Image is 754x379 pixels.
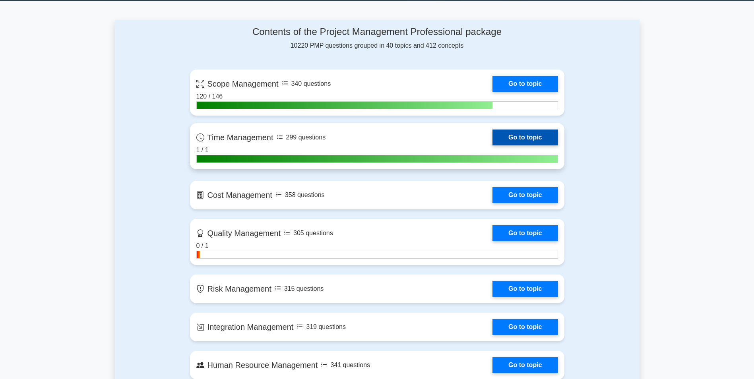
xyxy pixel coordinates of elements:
h4: Contents of the Project Management Professional package [190,26,564,38]
a: Go to topic [492,319,558,335]
a: Go to topic [492,187,558,203]
a: Go to topic [492,281,558,297]
a: Go to topic [492,130,558,145]
div: 10220 PMP questions grouped in 40 topics and 412 concepts [190,26,564,50]
a: Go to topic [492,225,558,241]
a: Go to topic [492,357,558,373]
a: Go to topic [492,76,558,92]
